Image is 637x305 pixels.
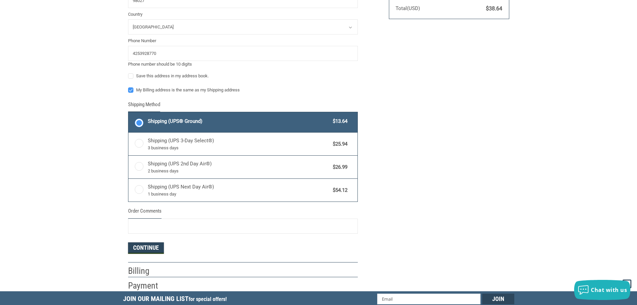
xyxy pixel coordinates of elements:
[396,5,420,11] span: Total (USD)
[330,186,348,194] span: $54.12
[574,280,630,300] button: Chat with us
[377,294,481,304] input: Email
[128,207,162,218] legend: Order Comments
[486,5,502,12] span: $38.64
[330,118,348,125] span: $13.64
[128,87,358,93] label: My Billing address is the same as my Shipping address
[128,280,167,291] h2: Payment
[330,163,348,171] span: $26.99
[189,296,227,302] span: for special offers!
[148,191,330,198] span: 1 business day
[148,183,330,197] span: Shipping (UPS Next Day Air®)
[591,286,627,294] span: Chat with us
[148,137,330,151] span: Shipping (UPS 3-Day Select®)
[128,242,164,254] button: Continue
[128,11,358,18] label: Country
[482,294,514,304] input: Join
[128,37,358,44] label: Phone Number
[148,160,330,174] span: Shipping (UPS 2nd Day Air®)
[148,118,330,125] span: Shipping (UPS® Ground)
[148,145,330,151] span: 3 business days
[128,61,358,68] div: Phone number should be 10 digits
[330,140,348,148] span: $25.94
[128,73,358,79] label: Save this address in my address book.
[128,265,167,277] h2: Billing
[148,168,330,174] span: 2 business days
[128,101,160,112] legend: Shipping Method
